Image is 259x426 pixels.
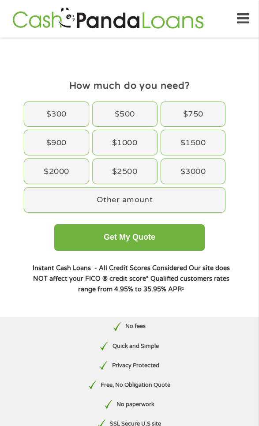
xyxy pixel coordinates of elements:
img: GetLoanNow Logo [10,6,206,31]
p: No paperwork [116,400,154,409]
p: Free, No Obligation Quote [101,381,170,389]
div: $2500 [93,159,157,184]
strong: Our site does NOT affect your FICO ® credit score* [33,264,230,283]
button: Get My Quote [54,224,204,251]
div: $1500 [161,130,225,155]
p: Quick and Simple [113,342,159,351]
div: $1000 [93,130,157,155]
div: $3000 [161,159,225,184]
strong: Qualified customers rates range from 4.95% to 35.95% APR¹ [78,275,229,293]
p: No fees [125,322,146,331]
div: Other amount [24,188,225,212]
div: $500 [93,102,157,127]
div: $300 [24,102,89,127]
strong: Instant Cash Loans - All Credit Scores Considered [33,264,187,272]
h4: How much do you need? [22,79,236,92]
p: Privacy Protected [112,362,159,370]
div: $900 [24,130,89,155]
div: $2000 [24,159,89,184]
div: $750 [161,102,225,127]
